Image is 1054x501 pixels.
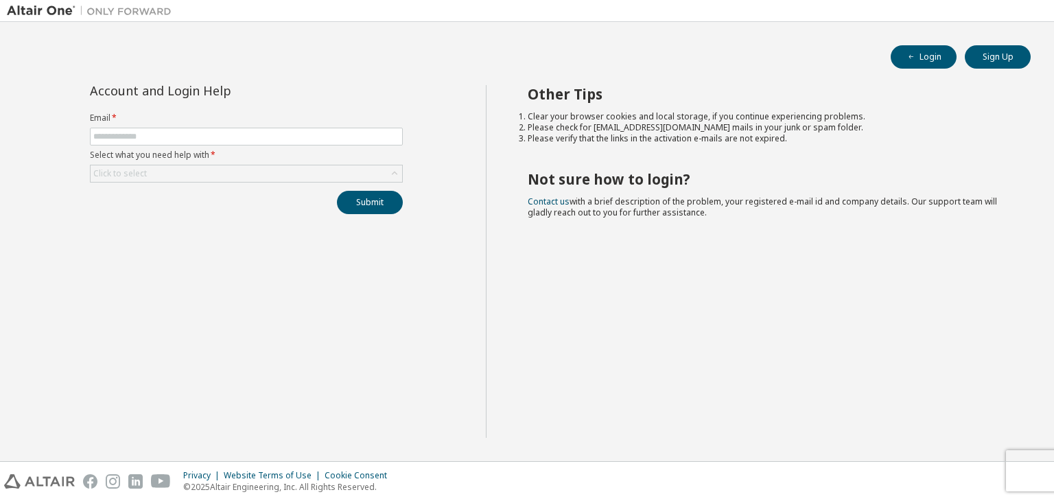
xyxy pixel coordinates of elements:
div: Website Terms of Use [224,470,325,481]
li: Clear your browser cookies and local storage, if you continue experiencing problems. [528,111,1007,122]
label: Email [90,113,403,124]
button: Login [891,45,957,69]
div: Account and Login Help [90,85,340,96]
img: youtube.svg [151,474,171,489]
h2: Not sure how to login? [528,170,1007,188]
div: Privacy [183,470,224,481]
h2: Other Tips [528,85,1007,103]
img: facebook.svg [83,474,97,489]
label: Select what you need help with [90,150,403,161]
img: altair_logo.svg [4,474,75,489]
li: Please check for [EMAIL_ADDRESS][DOMAIN_NAME] mails in your junk or spam folder. [528,122,1007,133]
div: Cookie Consent [325,470,395,481]
img: instagram.svg [106,474,120,489]
div: Click to select [93,168,147,179]
li: Please verify that the links in the activation e-mails are not expired. [528,133,1007,144]
img: Altair One [7,4,178,18]
a: Contact us [528,196,570,207]
span: with a brief description of the problem, your registered e-mail id and company details. Our suppo... [528,196,997,218]
button: Submit [337,191,403,214]
img: linkedin.svg [128,474,143,489]
p: © 2025 Altair Engineering, Inc. All Rights Reserved. [183,481,395,493]
div: Click to select [91,165,402,182]
button: Sign Up [965,45,1031,69]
